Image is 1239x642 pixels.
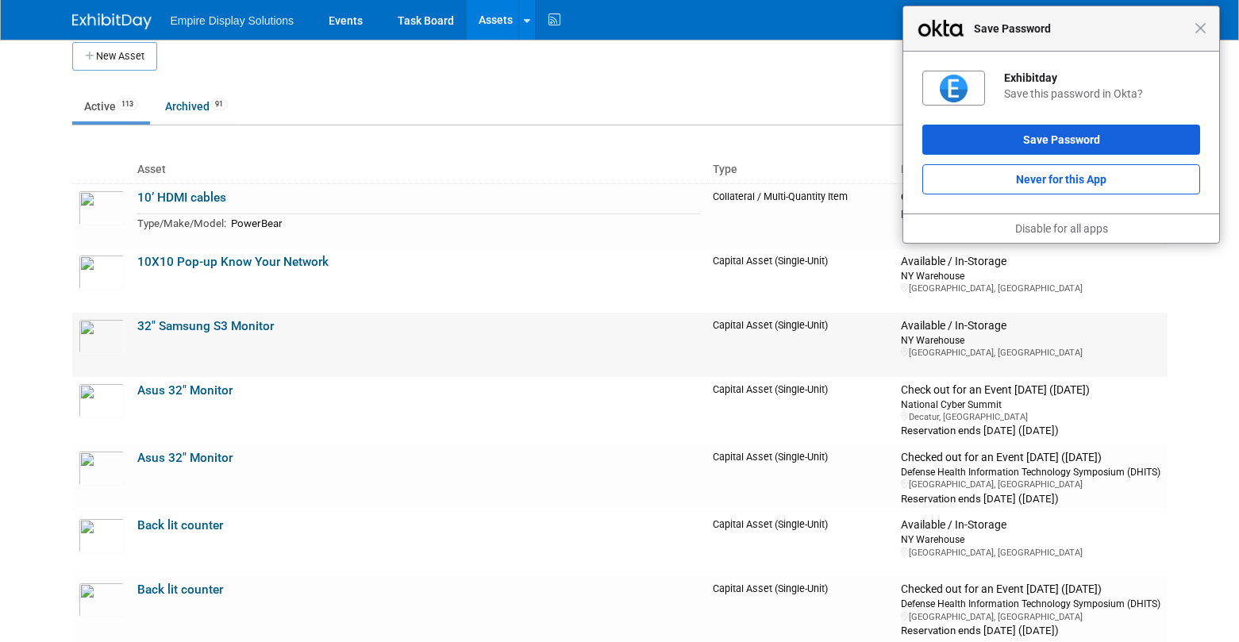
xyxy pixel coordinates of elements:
[901,333,1160,347] div: NY Warehouse
[706,313,895,377] td: Capital Asset (Single-Unit)
[901,582,1160,597] div: Checked out for an Event [DATE] ([DATE])
[940,75,968,102] img: 7sAAAAGSURBVAMAVgBCuSj2Hb8AAAAASUVORK5CYII=
[706,377,895,444] td: Capital Asset (Single-Unit)
[901,255,1160,269] div: Available / In-Storage
[706,156,895,183] th: Type
[901,597,1160,610] div: Defense Health Information Technology Symposium (DHITS)
[153,91,240,121] a: Archived91
[706,248,895,313] td: Capital Asset (Single-Unit)
[137,518,223,532] a: Back lit counter
[226,214,700,233] td: PowerBear
[171,14,294,27] span: Empire Display Solutions
[901,190,1160,205] div: Quantity Available in Storage:
[137,190,226,205] a: 10’ HDMI cables
[901,451,1160,465] div: Checked out for an Event [DATE] ([DATE])
[901,611,1160,623] div: [GEOGRAPHIC_DATA], [GEOGRAPHIC_DATA]
[901,283,1160,294] div: [GEOGRAPHIC_DATA], [GEOGRAPHIC_DATA]
[137,214,226,233] td: Type/Make/Model:
[901,205,1160,222] div: Projected Future Balance:
[706,183,895,248] td: Collateral / Multi-Quantity Item
[901,491,1160,506] div: Reservation ends [DATE] ([DATE])
[706,512,895,576] td: Capital Asset (Single-Unit)
[137,383,233,398] a: Asus 32" Monitor
[901,269,1160,283] div: NY Warehouse
[117,98,138,110] span: 113
[901,423,1160,438] div: Reservation ends [DATE] ([DATE])
[1004,86,1200,101] div: Save this password in Okta?
[922,164,1200,194] button: Never for this App
[901,518,1160,532] div: Available / In-Storage
[901,479,1160,490] div: [GEOGRAPHIC_DATA], [GEOGRAPHIC_DATA]
[901,411,1160,423] div: Decatur, [GEOGRAPHIC_DATA]
[901,623,1160,638] div: Reservation ends [DATE] ([DATE])
[966,19,1195,38] span: Save Password
[1015,222,1108,235] a: Disable for all apps
[137,319,274,333] a: 32" Samsung S3 Monitor
[137,582,223,597] a: Back lit counter
[901,398,1160,411] div: National Cyber Summit
[1004,71,1200,85] div: Exhibitday
[131,156,706,183] th: Asset
[210,98,228,110] span: 91
[901,383,1160,398] div: Check out for an Event [DATE] ([DATE])
[706,444,895,512] td: Capital Asset (Single-Unit)
[901,547,1160,559] div: [GEOGRAPHIC_DATA], [GEOGRAPHIC_DATA]
[72,42,157,71] button: New Asset
[901,465,1160,479] div: Defense Health Information Technology Symposium (DHITS)
[72,13,152,29] img: ExhibitDay
[901,319,1160,333] div: Available / In-Storage
[901,347,1160,359] div: [GEOGRAPHIC_DATA], [GEOGRAPHIC_DATA]
[137,451,233,465] a: Asus 32" Monitor
[922,125,1200,155] button: Save Password
[137,255,329,269] a: 10X10 Pop-up Know Your Network
[1195,22,1206,34] span: Close
[72,91,150,121] a: Active113
[901,532,1160,546] div: NY Warehouse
